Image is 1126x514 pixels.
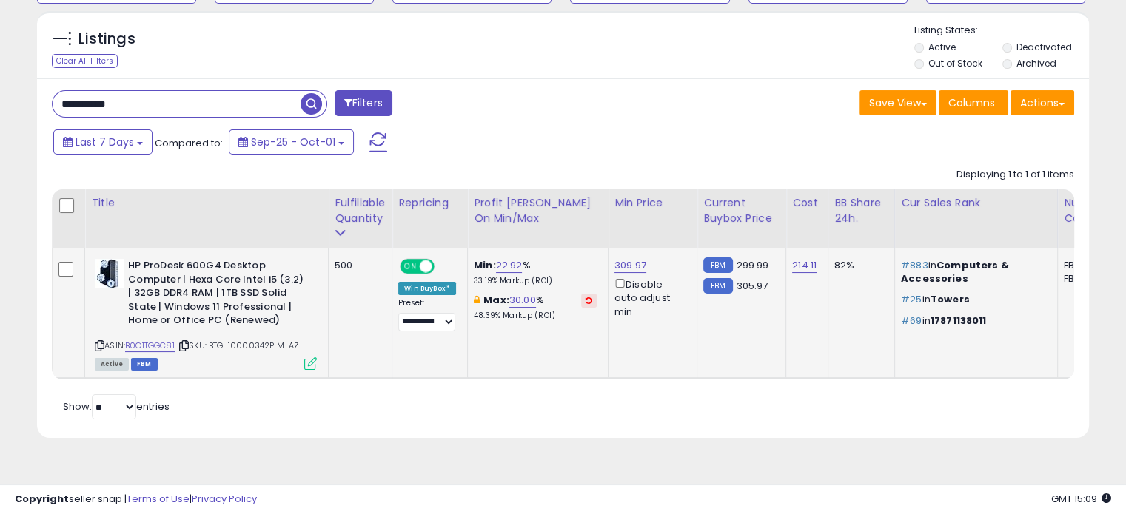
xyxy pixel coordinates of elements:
[127,492,190,506] a: Terms of Use
[155,136,223,150] span: Compared to:
[737,258,769,272] span: 299.99
[468,189,609,248] th: The percentage added to the cost of goods (COGS) that forms the calculator for Min & Max prices.
[398,282,456,295] div: Win BuyBox *
[614,276,686,319] div: Disable auto adjust min
[474,294,597,321] div: %
[131,358,158,371] span: FBM
[509,293,536,308] a: 30.00
[914,24,1089,38] p: Listing States:
[401,260,420,273] span: ON
[335,259,381,272] div: 500
[1064,259,1113,272] div: FBA: 1
[474,259,597,286] div: %
[948,95,995,110] span: Columns
[931,314,987,328] span: 17871138011
[335,195,386,226] div: Fulfillable Quantity
[614,195,691,211] div: Min Price
[792,258,817,273] a: 214.11
[398,195,461,211] div: Repricing
[125,339,175,352] a: B0C1TGGC81
[1064,195,1118,226] div: Num of Comp.
[1016,41,1071,53] label: Deactivated
[939,90,1008,115] button: Columns
[474,276,597,286] p: 33.19% Markup (ROI)
[95,358,129,371] span: All listings currently available for purchase on Amazon
[76,135,134,149] span: Last 7 Days
[192,492,257,506] a: Privacy Policy
[335,90,392,116] button: Filters
[703,195,780,226] div: Current Buybox Price
[1064,272,1113,285] div: FBM: 4
[474,258,496,272] b: Min:
[483,293,509,307] b: Max:
[1051,492,1111,506] span: 2025-10-12 15:09 GMT
[398,298,456,331] div: Preset:
[901,259,1046,285] p: in
[834,195,888,226] div: BB Share 24h.
[737,279,768,293] span: 305.97
[229,129,354,155] button: Sep-25 - Oct-01
[1011,90,1074,115] button: Actions
[53,129,153,155] button: Last 7 Days
[78,29,135,50] h5: Listings
[901,314,922,328] span: #69
[928,57,982,70] label: Out of Stock
[792,195,822,211] div: Cost
[931,292,970,306] span: Towers
[128,259,308,331] b: HP ProDesk 600G4 Desktop Computer | Hexa Core Intel i5 (3.2) | 32GB DDR4 RAM | 1TB SSD Solid Stat...
[63,399,170,413] span: Show: entries
[859,90,936,115] button: Save View
[834,259,883,272] div: 82%
[703,257,732,273] small: FBM
[901,258,928,272] span: #883
[95,259,124,288] img: 51G9hyFvU7L._SL40_.jpg
[496,258,523,273] a: 22.92
[177,339,299,351] span: | SKU: BTG-10000342PIM-AZ
[15,493,257,507] div: seller snap | |
[474,195,602,226] div: Profit [PERSON_NAME] on Min/Max
[95,259,317,368] div: ASIN:
[251,135,335,149] span: Sep-25 - Oct-01
[901,195,1051,211] div: Cur Sales Rank
[474,311,597,321] p: 48.39% Markup (ROI)
[956,168,1074,182] div: Displaying 1 to 1 of 1 items
[15,492,69,506] strong: Copyright
[901,293,1046,306] p: in
[614,258,646,273] a: 309.97
[928,41,956,53] label: Active
[703,278,732,294] small: FBM
[1016,57,1056,70] label: Archived
[432,260,456,273] span: OFF
[91,195,322,211] div: Title
[52,54,118,68] div: Clear All Filters
[901,258,1009,285] span: Computers & Accessories
[901,292,922,306] span: #25
[901,314,1046,328] p: in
